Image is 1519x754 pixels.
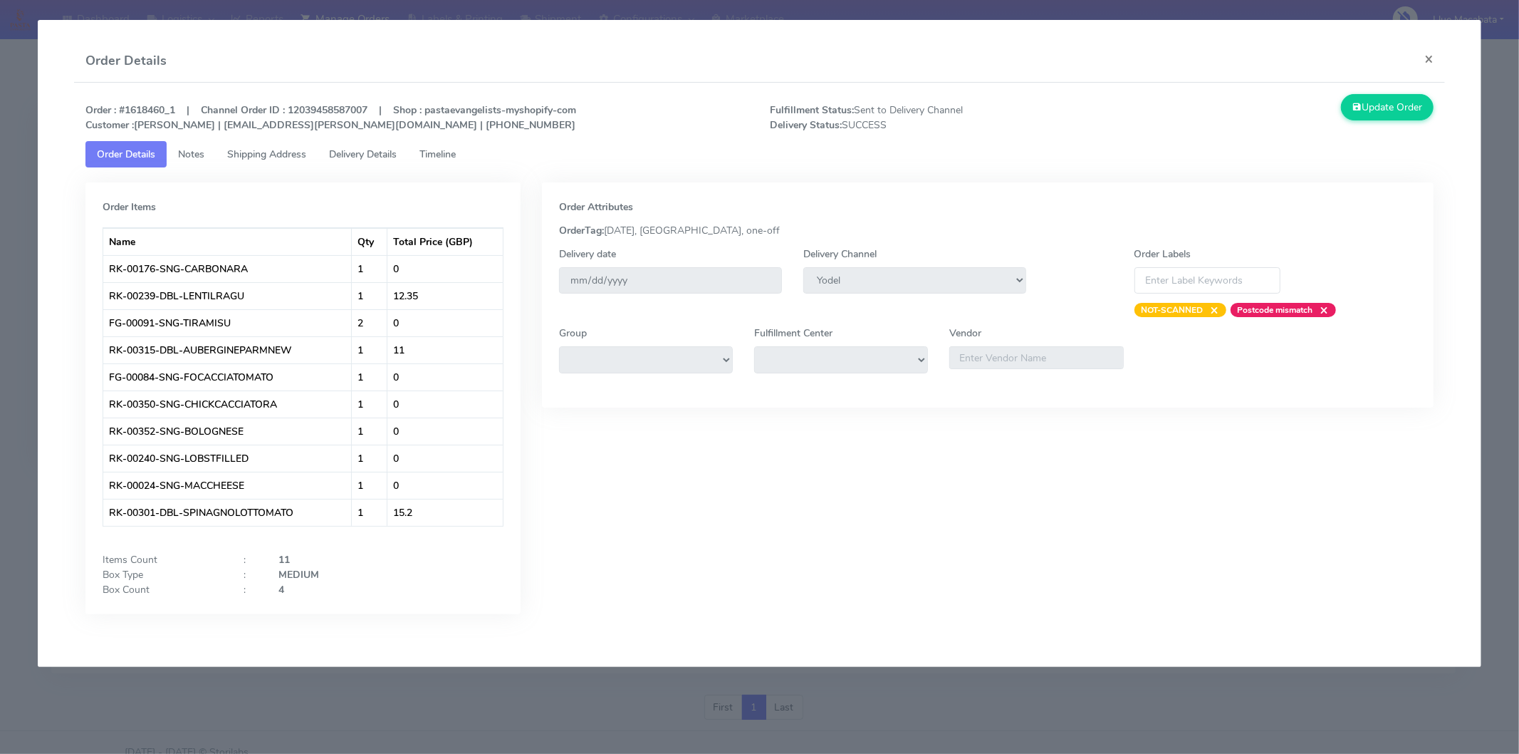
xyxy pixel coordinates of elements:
[759,103,1102,133] span: Sent to Delivery Channel SUCCESS
[1238,304,1313,316] strong: Postcode mismatch
[233,552,268,567] div: :
[387,499,503,526] td: 15.2
[85,51,167,71] h4: Order Details
[1134,267,1281,294] input: Enter Label Keywords
[387,418,503,445] td: 0
[387,363,503,391] td: 0
[559,247,616,262] label: Delivery date
[103,200,156,214] strong: Order Items
[278,583,284,597] strong: 4
[97,148,155,161] span: Order Details
[352,228,388,255] th: Qty
[92,552,233,567] div: Items Count
[548,223,1427,238] div: [DATE], [GEOGRAPHIC_DATA], one-off
[278,568,319,582] strong: MEDIUM
[559,200,633,214] strong: Order Attributes
[92,567,233,582] div: Box Type
[1142,304,1204,316] strong: NOT-SCANNED
[352,282,388,309] td: 1
[352,309,388,336] td: 2
[419,148,456,161] span: Timeline
[559,326,587,341] label: Group
[85,118,134,132] strong: Customer :
[103,499,352,526] td: RK-00301-DBL-SPINAGNOLOTTOMATO
[233,582,268,597] div: :
[770,118,842,132] strong: Delivery Status:
[387,445,503,472] td: 0
[103,472,352,499] td: RK-00024-SNG-MACCHEESE
[1341,94,1434,120] button: Update Order
[352,255,388,282] td: 1
[770,103,854,117] strong: Fulfillment Status:
[387,282,503,309] td: 12.35
[387,391,503,418] td: 0
[103,418,352,445] td: RK-00352-SNG-BOLOGNESE
[103,391,352,418] td: RK-00350-SNG-CHICKCACCIATORA
[352,418,388,445] td: 1
[103,282,352,309] td: RK-00239-DBL-LENTILRAGU
[92,582,233,597] div: Box Count
[85,141,1434,167] ul: Tabs
[103,336,352,363] td: RK-00315-DBL-AUBERGINEPARMNEW
[103,255,352,282] td: RK-00176-SNG-CARBONARA
[103,228,352,255] th: Name
[178,148,204,161] span: Notes
[103,309,352,336] td: FG-00091-SNG-TIRAMISU
[227,148,306,161] span: Shipping Address
[352,391,388,418] td: 1
[103,445,352,472] td: RK-00240-SNG-LOBSTFILLED
[329,148,397,161] span: Delivery Details
[949,346,1123,369] input: Enter Vendor Name
[278,553,290,567] strong: 11
[387,228,503,255] th: Total Price (GBP)
[387,472,503,499] td: 0
[803,247,877,262] label: Delivery Channel
[949,326,981,341] label: Vendor
[754,326,832,341] label: Fulfillment Center
[233,567,268,582] div: :
[85,103,576,132] strong: Order : #1618460_1 | Channel Order ID : 12039458587007 | Shop : pastaevangelists-myshopify-com [P...
[559,224,604,237] strong: OrderTag:
[1313,303,1329,317] span: ×
[352,336,388,363] td: 1
[352,363,388,391] td: 1
[1413,40,1445,78] button: Close
[352,472,388,499] td: 1
[1134,247,1191,262] label: Order Labels
[1204,303,1219,317] span: ×
[352,445,388,472] td: 1
[387,336,503,363] td: 11
[103,363,352,391] td: FG-00084-SNG-FOCACCIATOMATO
[387,255,503,282] td: 0
[352,499,388,526] td: 1
[387,309,503,336] td: 0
